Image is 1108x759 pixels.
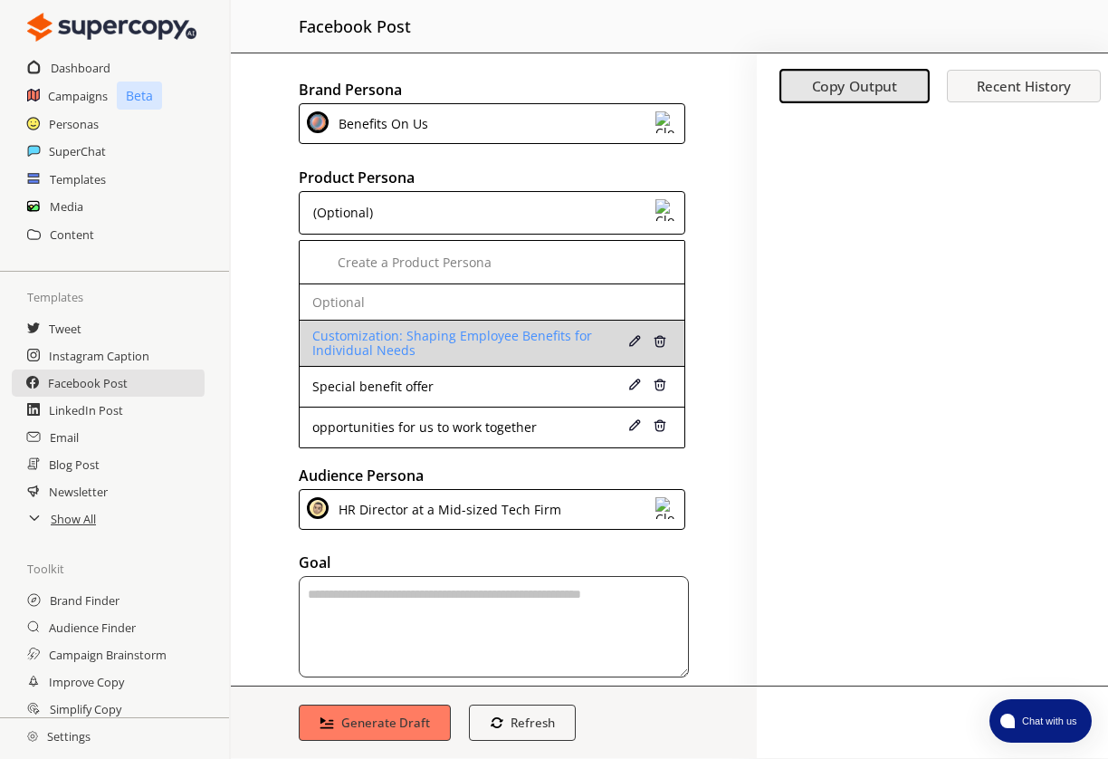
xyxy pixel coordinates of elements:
b: Copy Output [812,77,898,96]
button: atlas-launcher [989,699,1092,743]
a: Email [50,424,79,451]
a: Improve Copy [49,668,124,696]
a: Brand Finder [50,587,119,614]
h2: facebook post [299,9,411,43]
a: Tweet [49,315,81,342]
a: Templates [50,166,106,193]
b: Recent History [977,77,1071,95]
h2: Audience Persona [299,462,689,489]
img: Close [654,419,666,432]
img: Close [307,497,329,519]
a: Instagram Caption [49,342,149,370]
img: Close [628,419,641,432]
a: Content [50,221,94,248]
a: Show All [51,505,96,533]
img: Close [628,379,641,391]
h2: Brand Persona [299,76,689,103]
img: Close [655,111,677,133]
div: opportunities for us to work together [312,420,610,435]
div: Special benefit offer [312,379,610,394]
img: Close [27,731,38,742]
div: HR Director at a Mid-sized Tech Firm [332,497,561,522]
img: Close [654,379,666,391]
b: Generate Draft [341,715,430,731]
a: SuperChat [49,138,106,165]
div: Customization: Shaping Employee Benefits for Individual Needs [312,329,610,358]
a: Media [50,193,83,220]
textarea: textarea-textarea [299,576,689,677]
a: Audience Finder [49,614,136,641]
div: Benefits On Us [332,111,428,136]
p: Beta [117,82,162,110]
a: Facebook Post [48,370,128,397]
span: Chat with us [1015,714,1081,728]
img: Close [655,497,677,519]
a: Dashboard [51,54,110,82]
div: Create a Product Persona [338,255,492,270]
a: LinkedIn Post [49,397,123,424]
a: Campaign Brainstorm [49,641,167,668]
a: Newsletter [49,478,108,505]
button: Recent History [947,70,1101,102]
a: Personas [49,110,99,138]
h2: Goal [299,549,689,576]
img: Close [307,111,329,133]
a: Campaigns [48,82,108,110]
a: Simplify Copy [50,696,121,723]
div: Optional [312,295,365,310]
div: (Optional) [307,199,373,226]
img: Close [655,199,677,221]
img: Close [654,335,666,348]
button: Refresh [469,705,577,741]
a: Blog Post [49,451,100,478]
img: Close [628,335,641,348]
img: Close [27,9,196,45]
button: Generate Draft [299,705,451,741]
button: Copy Output [779,70,930,104]
h2: Product Persona [299,164,689,191]
b: Refresh [511,715,555,731]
